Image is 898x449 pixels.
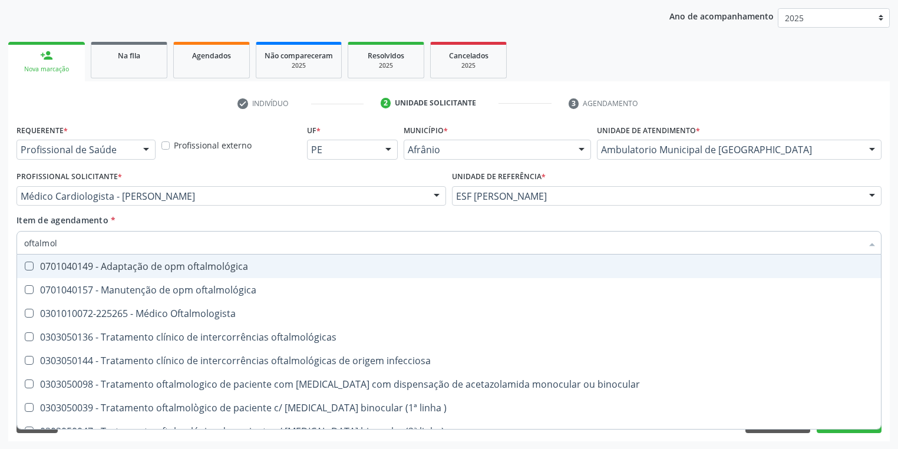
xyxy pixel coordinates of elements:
[381,98,391,108] div: 2
[307,121,321,140] label: UF
[21,144,131,156] span: Profissional de Saúde
[404,121,448,140] label: Município
[24,262,874,271] div: 0701040149 - Adaptação de opm oftalmológica
[368,51,404,61] span: Resolvidos
[395,98,476,108] div: Unidade solicitante
[24,356,874,365] div: 0303050144 - Tratamento clínico de intercorrências oftalmológicas de origem infecciosa
[24,285,874,295] div: 0701040157 - Manutenção de opm oftalmológica
[456,190,857,202] span: ESF [PERSON_NAME]
[669,8,774,23] p: Ano de acompanhamento
[16,65,77,74] div: Nova marcação
[192,51,231,61] span: Agendados
[24,332,874,342] div: 0303050136 - Tratamento clínico de intercorrências oftalmológicas
[24,427,874,436] div: 0303050047 - Tratamento oftalmológico de paciente c/ [MEDICAL_DATA] binocular (2ª linha)
[174,139,252,151] label: Profissional externo
[16,168,122,186] label: Profissional Solicitante
[24,309,874,318] div: 0301010072-225265 - Médico Oftalmologista
[356,61,415,70] div: 2025
[265,61,333,70] div: 2025
[601,144,857,156] span: Ambulatorio Municipal de [GEOGRAPHIC_DATA]
[24,231,862,255] input: Buscar por procedimentos
[16,214,108,226] span: Item de agendamento
[16,121,68,140] label: Requerente
[408,144,567,156] span: Afrânio
[24,379,874,389] div: 0303050098 - Tratamento oftalmologico de paciente com [MEDICAL_DATA] com dispensação de acetazola...
[40,49,53,62] div: person_add
[439,61,498,70] div: 2025
[21,190,422,202] span: Médico Cardiologista - [PERSON_NAME]
[265,51,333,61] span: Não compareceram
[597,121,700,140] label: Unidade de atendimento
[449,51,488,61] span: Cancelados
[452,168,546,186] label: Unidade de referência
[118,51,140,61] span: Na fila
[24,403,874,412] div: 0303050039 - Tratamento oftalmològico de paciente c/ [MEDICAL_DATA] binocular (1ª linha )
[311,144,374,156] span: PE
